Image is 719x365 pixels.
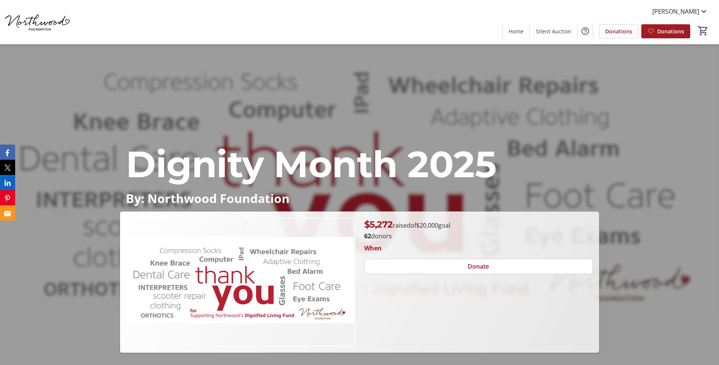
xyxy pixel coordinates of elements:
[696,24,710,38] button: Cart
[416,221,438,230] span: $20,000
[646,5,714,17] button: [PERSON_NAME]
[641,24,690,38] a: Donations
[126,142,496,186] span: Dignity Month 2025
[468,262,489,271] span: Donate
[652,7,699,16] span: [PERSON_NAME]
[536,27,571,35] span: Silent Auction
[657,27,684,35] span: Donations
[530,24,577,38] a: Silent Auction
[126,218,355,346] img: Campaign CTA Media Photo
[126,192,593,205] p: By: Northwood Foundation
[364,218,450,231] p: raised of goal
[578,24,593,39] button: Help
[5,3,72,41] img: Northwood Foundation's Logo
[605,27,632,35] span: Donations
[364,259,593,274] button: Donate
[364,219,393,230] span: $5,272
[509,27,523,35] span: Home
[364,232,371,240] b: 62
[364,244,382,253] div: When
[364,231,593,241] p: donors
[599,24,638,38] a: Donations
[503,24,529,38] a: Home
